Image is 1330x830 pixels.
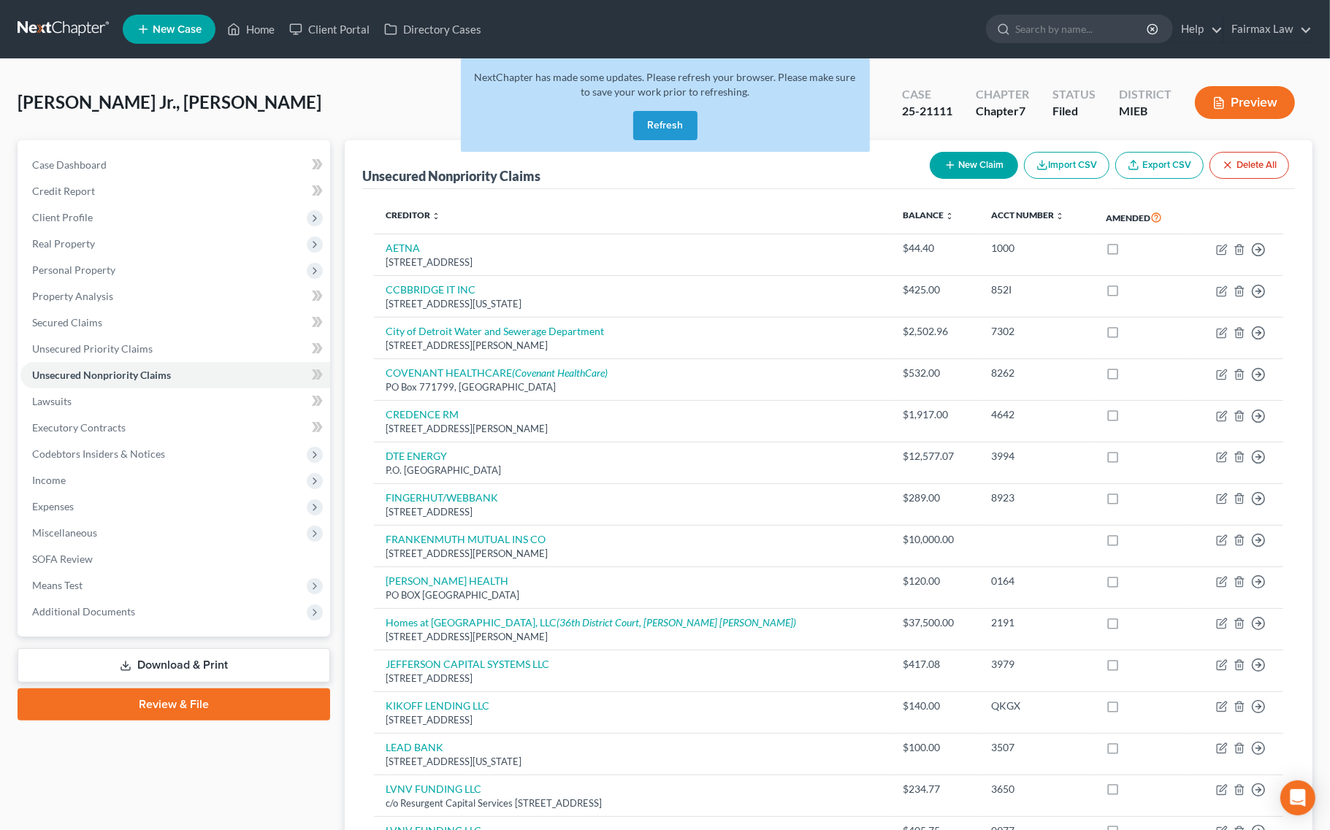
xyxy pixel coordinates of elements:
[20,415,330,441] a: Executory Contracts
[32,395,72,407] span: Lawsuits
[991,407,1082,422] div: 4642
[991,366,1082,380] div: 8262
[32,185,95,197] span: Credit Report
[1115,152,1204,179] a: Export CSV
[386,422,879,436] div: [STREET_ADDRESS][PERSON_NAME]
[903,740,968,755] div: $100.00
[902,103,952,120] div: 25-21111
[32,264,115,276] span: Personal Property
[386,242,420,254] a: AETNA
[1119,103,1172,120] div: MIEB
[386,672,879,685] div: [STREET_ADDRESS]
[386,339,879,353] div: [STREET_ADDRESS][PERSON_NAME]
[20,388,330,415] a: Lawsuits
[220,16,282,42] a: Home
[991,740,1082,755] div: 3507
[386,210,440,220] a: Creditor unfold_more
[32,237,95,250] span: Real Property
[32,474,66,486] span: Income
[903,699,968,713] div: $140.00
[1195,86,1295,119] button: Preview
[475,71,856,98] span: NextChapter has made some updates. Please refresh your browser. Please make sure to save your wor...
[32,447,165,460] span: Codebtors Insiders & Notices
[386,699,489,712] a: KIKOFF LENDING LLC
[903,366,968,380] div: $532.00
[386,755,879,769] div: [STREET_ADDRESS][US_STATE]
[903,491,968,505] div: $289.00
[903,782,968,796] div: $234.77
[1280,780,1315,815] div: Open Intercom Messenger
[32,211,93,223] span: Client Profile
[991,657,1082,672] div: 3979
[362,167,540,185] div: Unsecured Nonpriority Claims
[1094,201,1189,234] th: Amended
[976,86,1029,103] div: Chapter
[945,212,954,220] i: unfold_more
[1224,16,1312,42] a: Fairmax Law
[377,16,489,42] a: Directory Cases
[991,782,1082,796] div: 3650
[1024,152,1109,179] button: Import CSV
[976,103,1029,120] div: Chapter
[386,533,546,545] a: FRANKENMUTH MUTUAL INS CO
[386,658,549,670] a: JEFFERSON CAPITAL SYSTEMS LLC
[512,366,608,379] i: (Covenant HealthCare)
[386,616,796,629] a: Homes at [GEOGRAPHIC_DATA], LLC(36th District Court, [PERSON_NAME] [PERSON_NAME])
[991,210,1064,220] a: Acct Number unfold_more
[20,310,330,336] a: Secured Claims
[386,575,508,587] a: [PERSON_NAME] HEALTH
[991,449,1082,464] div: 3994
[386,713,879,727] div: [STREET_ADDRESS]
[1052,86,1096,103] div: Status
[32,579,83,591] span: Means Test
[32,421,126,434] span: Executory Contracts
[386,450,447,462] a: DTE ENERGY
[903,615,968,630] div: $37,500.00
[20,152,330,178] a: Case Dashboard
[903,241,968,255] div: $44.40
[386,464,879,477] div: P.O. [GEOGRAPHIC_DATA]
[32,290,113,302] span: Property Analysis
[1209,152,1289,179] button: Delete All
[991,324,1082,339] div: 7302
[557,616,796,629] i: (36th District Court, [PERSON_NAME] [PERSON_NAME])
[20,546,330,572] a: SOFA Review
[32,369,171,381] span: Unsecured Nonpriority Claims
[903,324,968,339] div: $2,502.96
[386,297,879,311] div: [STREET_ADDRESS][US_STATE]
[386,588,879,602] div: PO BOX [GEOGRAPHIC_DATA]
[18,688,330,721] a: Review & File
[18,648,330,683] a: Download & Print
[1052,103,1096,120] div: Filed
[153,24,202,35] span: New Case
[386,741,443,753] a: LEAD BANK
[903,657,968,672] div: $417.08
[991,283,1082,297] div: 852I
[903,283,968,297] div: $425.00
[386,783,481,795] a: LVNV FUNDING LLC
[902,86,952,103] div: Case
[633,111,698,140] button: Refresh
[386,380,879,394] div: PO Box 771799, [GEOGRAPHIC_DATA]
[386,505,879,519] div: [STREET_ADDRESS]
[991,241,1082,255] div: 1000
[32,158,107,171] span: Case Dashboard
[386,547,879,561] div: [STREET_ADDRESS][PERSON_NAME]
[20,283,330,310] a: Property Analysis
[20,362,330,388] a: Unsecured Nonpriority Claims
[991,615,1082,630] div: 2191
[930,152,1018,179] button: New Claim
[991,699,1082,713] div: QKGX
[903,574,968,588] div: $120.00
[903,449,968,464] div: $12,577.07
[903,532,968,547] div: $10,000.00
[20,178,330,204] a: Credit Report
[903,210,954,220] a: Balance unfold_more
[903,407,968,422] div: $1,917.00
[1119,86,1172,103] div: District
[386,325,604,337] a: City of Detroit Water and Sewerage Department
[1019,104,1025,118] span: 7
[386,796,879,810] div: c/o Resurgent Capital Services [STREET_ADDRESS]
[32,605,135,618] span: Additional Documents
[20,336,330,362] a: Unsecured Priority Claims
